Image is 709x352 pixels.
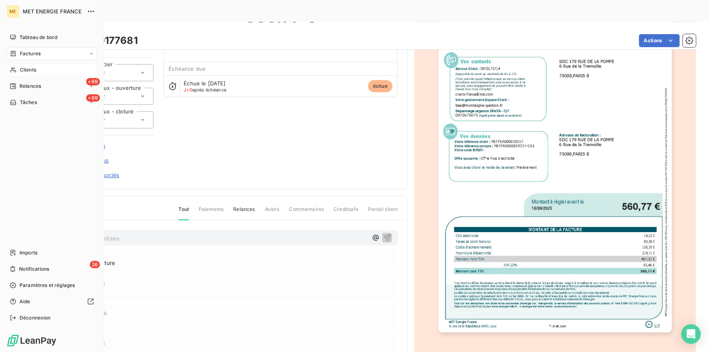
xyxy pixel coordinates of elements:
[7,295,97,308] a: Aide
[681,324,701,344] div: Open Intercom Messenger
[233,206,255,219] span: Relances
[20,50,41,57] span: Factures
[19,265,49,273] span: Notifications
[20,66,36,74] span: Clients
[20,249,37,256] span: Imports
[20,99,37,106] span: Tâches
[368,80,392,92] span: échue
[20,34,57,41] span: Tableau de bord
[20,314,51,322] span: Déconnexion
[199,206,223,219] span: Paiements
[184,87,192,93] span: J+0
[368,206,398,219] span: Portail client
[20,282,75,289] span: Paramètres et réglages
[639,34,680,47] button: Actions
[289,206,324,219] span: Commentaires
[20,298,30,305] span: Aide
[86,78,100,85] span: +99
[184,80,225,87] span: Échue le [DATE]
[334,206,358,219] span: Creditsafe
[7,334,57,347] img: Logo LeanPay
[438,2,672,332] img: invoice_thumbnail
[184,87,226,92] span: après échéance
[76,33,138,48] h3: F-250177681
[179,206,189,220] span: Tout
[169,65,206,72] span: Échéance due
[20,83,41,90] span: Relances
[90,261,100,268] span: 26
[265,206,280,219] span: Avoirs
[86,94,100,102] span: +99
